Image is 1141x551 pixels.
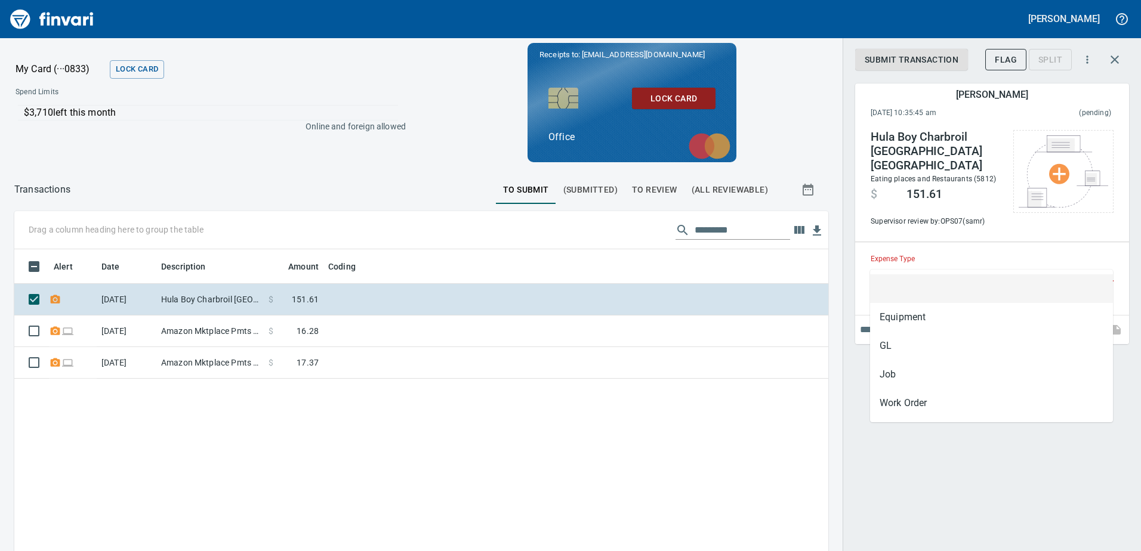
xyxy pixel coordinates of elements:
span: Receipt Required [49,295,61,303]
li: GL [870,332,1113,360]
button: Show transactions within a particular date range [790,175,828,204]
nav: breadcrumb [14,182,70,197]
span: This charge has not been settled by the merchant yet. This usually takes a couple of days but in ... [1008,107,1111,119]
button: Flag [985,49,1026,71]
span: Receipt Required [49,327,61,335]
span: Online transaction [61,358,74,366]
h4: Hula Boy Charbroil [GEOGRAPHIC_DATA] [GEOGRAPHIC_DATA] [871,130,1001,173]
span: Spend Limits [16,86,231,98]
span: Date [101,259,120,274]
span: Amount [288,259,319,274]
button: Submit Transaction [855,49,968,71]
span: 16.28 [297,325,319,337]
li: Work Order [870,389,1113,417]
td: Amazon Mktplace Pmts [DOMAIN_NAME][URL] WA [156,315,264,347]
p: Transactions [14,182,70,197]
td: [DATE] [97,347,156,379]
span: Lock Card [642,91,706,106]
span: 17.37 [297,357,319,369]
p: My Card (···0833) [16,62,105,76]
span: 151.61 [906,187,942,202]
span: (Submitted) [563,182,618,197]
img: Select file [1019,135,1108,208]
p: $3,710 left this month [24,106,398,120]
button: More [1074,47,1100,73]
img: mastercard.svg [683,127,736,165]
span: To Review [632,182,677,197]
td: Amazon Mktplace Pmts [DOMAIN_NAME][URL] WA [156,347,264,379]
span: Eating places and Restaurants (5812) [871,175,996,183]
span: Date [101,259,135,274]
h5: [PERSON_NAME] [956,88,1028,101]
span: $ [269,325,273,337]
p: Office [548,130,716,144]
span: Description [161,259,206,274]
td: [DATE] [97,284,156,315]
div: Transaction still pending, cannot split yet. It usually takes 2-3 days for a merchant to settle a... [1029,54,1072,64]
span: (All Reviewable) [692,182,768,197]
span: 151.61 [292,293,319,305]
span: Description [161,259,221,274]
button: Choose columns to display [790,221,808,239]
button: Close transaction [1100,45,1129,74]
span: Coding [328,259,356,274]
span: $ [871,187,877,202]
img: Finvari [7,5,97,33]
td: Hula Boy Charbroil [GEOGRAPHIC_DATA] [GEOGRAPHIC_DATA] [156,284,264,315]
span: Supervisor review by: OPS07 (samr) [871,216,1001,228]
span: This records your note into the expense [1100,315,1129,344]
td: [DATE] [97,315,156,347]
span: Alert [54,259,88,274]
li: Equipment [870,303,1113,332]
button: Download table [808,222,826,240]
label: Expense Type [871,256,915,263]
p: Receipts to: [539,49,724,61]
p: Online and foreign allowed [6,120,406,132]
span: Alert [54,259,73,274]
span: Lock Card [116,63,158,76]
span: $ [269,293,273,305]
span: [DATE] 10:35:45 am [871,107,1008,119]
span: Amount [273,259,319,274]
button: [PERSON_NAME] [1025,10,1103,28]
span: Flag [995,52,1017,67]
span: To Submit [503,182,549,197]
li: Job [870,360,1113,389]
span: Online transaction [61,327,74,335]
button: Close [1098,265,1115,281]
span: Receipt Required [49,358,61,366]
button: Lock Card [632,88,716,110]
span: Coding [328,259,371,274]
span: $ [269,357,273,369]
span: [EMAIL_ADDRESS][DOMAIN_NAME] [581,49,706,60]
h5: [PERSON_NAME] [1028,13,1100,25]
span: Submit Transaction [865,52,958,67]
button: Lock Card [110,60,164,79]
p: Drag a column heading here to group the table [29,224,203,236]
